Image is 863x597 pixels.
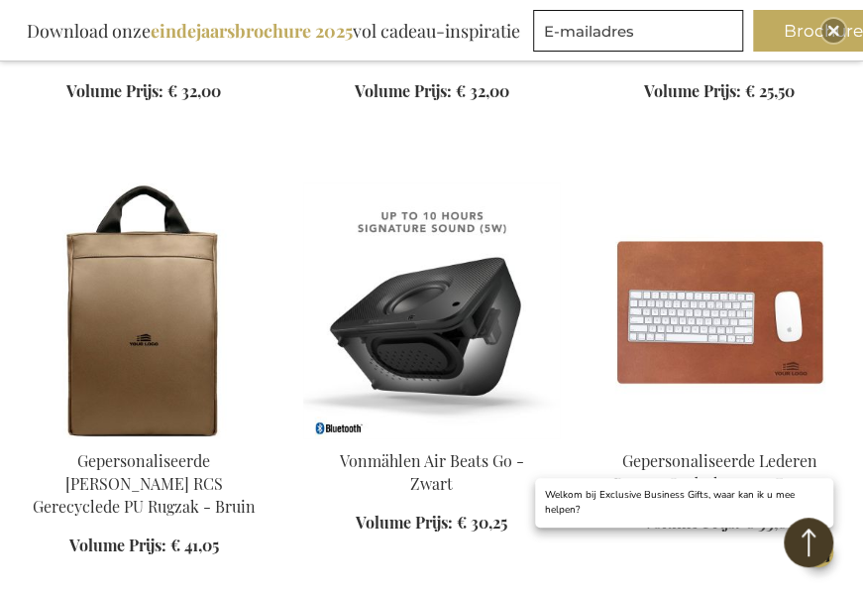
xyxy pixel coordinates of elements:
[66,80,221,103] a: Volume Prijs: € 32,00
[644,80,795,103] a: Volume Prijs: € 25,50
[33,449,256,516] a: Gepersonaliseerde [PERSON_NAME] RCS Gerecyclede PU Rugzak - Bruin
[167,80,221,101] span: € 32,00
[16,424,271,443] a: Personalised Bermond RCS Recycled PU Backpack - Brown
[354,80,508,103] a: Volume Prijs: € 32,00
[592,424,847,443] a: Personalised Leather Desk Pad - Cognac
[644,80,741,101] span: Volume Prijs:
[821,19,845,43] div: Close
[533,10,749,58] form: marketing offers and promotions
[533,10,743,52] input: E-mailadres
[612,449,825,493] a: Gepersonaliseerde Lederen Bureau Onderlegger - Cognac
[642,511,739,532] span: Volume Prijs:
[18,10,529,52] div: Download onze vol cadeau-inspiratie
[16,182,271,438] img: Personalised Bermond RCS Recycled PU Backpack - Brown
[354,80,451,101] span: Volume Prijs:
[170,534,219,554] span: € 41,05
[69,534,166,554] span: Volume Prijs:
[745,80,795,101] span: € 25,50
[743,511,796,532] span: € 33,60
[66,80,163,101] span: Volume Prijs:
[827,25,839,37] img: Close
[69,534,219,556] a: Volume Prijs: € 41,05
[455,80,508,101] span: € 32,00
[151,19,353,43] b: eindejaarsbrochure 2025
[303,182,559,438] img: Vonmählen Air Beats Go - Zwart
[592,182,847,438] img: Personalised Leather Desk Pad - Cognac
